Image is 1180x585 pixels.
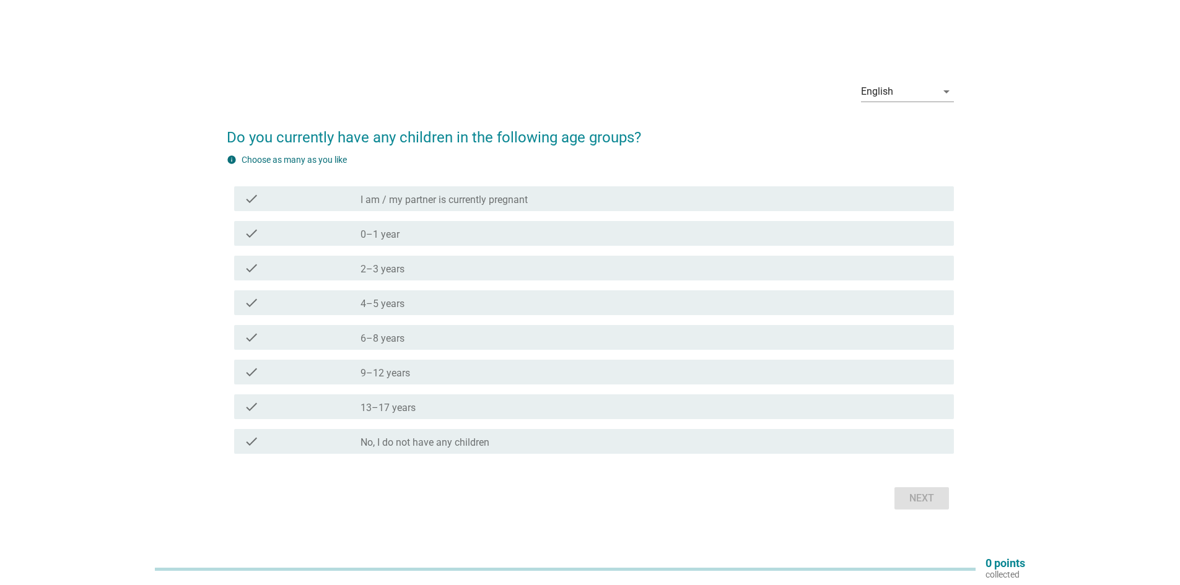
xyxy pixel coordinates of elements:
i: check [244,261,259,275]
i: check [244,191,259,206]
label: 4–5 years [361,298,404,310]
i: check [244,330,259,345]
label: Choose as many as you like [242,155,347,165]
label: I am / my partner is currently pregnant [361,194,528,206]
i: check [244,226,259,241]
i: check [244,365,259,379]
p: 0 points [986,558,1025,569]
label: No, I do not have any children [361,436,489,449]
i: info [227,155,237,165]
i: check [244,434,259,449]
label: 2–3 years [361,263,404,275]
p: collected [986,569,1025,580]
i: check [244,295,259,310]
label: 9–12 years [361,367,410,379]
label: 0–1 year [361,228,400,241]
i: arrow_drop_down [939,84,954,99]
label: 13–17 years [361,402,416,414]
h2: Do you currently have any children in the following age groups? [227,114,954,149]
i: check [244,399,259,414]
label: 6–8 years [361,332,404,345]
div: English [861,86,893,97]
